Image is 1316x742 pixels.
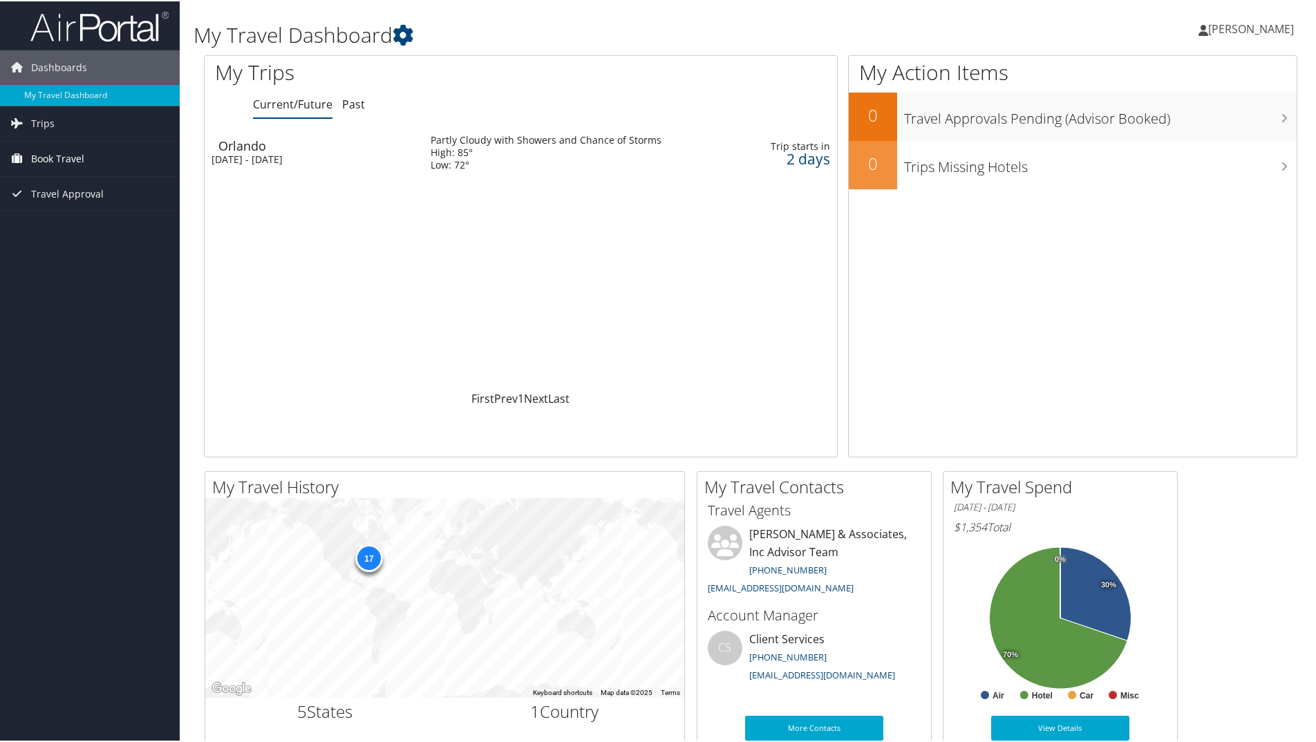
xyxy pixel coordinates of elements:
a: 1 [518,390,524,405]
a: 0Trips Missing Hotels [849,140,1297,188]
text: Misc [1120,689,1139,699]
tspan: 30% [1101,580,1116,588]
h2: States [216,698,435,722]
span: 1 [530,698,540,721]
div: High: 85° [431,145,661,158]
span: Map data ©2025 [601,687,652,695]
h2: My Travel Contacts [704,474,931,497]
span: Trips [31,105,55,140]
h3: Trips Missing Hotels [904,149,1297,175]
h1: My Action Items [849,57,1297,86]
a: First [471,390,494,405]
a: 0Travel Approvals Pending (Advisor Booked) [849,91,1297,140]
span: Dashboards [31,49,87,84]
h6: Total [954,518,1167,533]
div: Partly Cloudy with Showers and Chance of Storms [431,133,661,145]
a: [EMAIL_ADDRESS][DOMAIN_NAME] [749,667,895,680]
li: [PERSON_NAME] & Associates, Inc Advisor Team [701,524,928,598]
a: Current/Future [253,95,332,111]
h2: Country [455,698,675,722]
tspan: 0% [1055,554,1066,562]
div: 17 [355,543,383,571]
div: 2 days [760,151,830,164]
text: Car [1080,689,1093,699]
span: Book Travel [31,140,84,175]
a: View Details [991,714,1129,739]
tspan: 70% [1003,649,1018,658]
a: [PHONE_NUMBER] [749,649,827,662]
div: Orlando [218,138,417,151]
span: Travel Approval [31,175,104,210]
div: [DATE] - [DATE] [211,152,410,164]
a: Terms (opens in new tab) [661,687,680,695]
h2: 0 [849,151,897,174]
h2: My Travel History [212,474,684,497]
div: CS [708,629,742,664]
h6: [DATE] - [DATE] [954,500,1167,513]
a: Last [548,390,570,405]
a: Prev [494,390,518,405]
text: Hotel [1032,689,1053,699]
a: [PERSON_NAME] [1198,7,1308,48]
span: $1,354 [954,518,987,533]
h2: 0 [849,102,897,126]
h3: Travel Approvals Pending (Advisor Booked) [904,101,1297,127]
div: Low: 72° [431,158,661,170]
h2: My Travel Spend [950,474,1177,497]
text: Air [993,689,1004,699]
h1: My Trips [215,57,563,86]
h1: My Travel Dashboard [194,19,937,48]
a: More Contacts [745,714,883,739]
div: Trip starts in [760,139,830,151]
img: Google [209,678,254,696]
li: Client Services [701,629,928,686]
a: Open this area in Google Maps (opens a new window) [209,678,254,696]
h3: Account Manager [708,605,921,624]
a: [EMAIL_ADDRESS][DOMAIN_NAME] [708,580,854,593]
a: Past [342,95,365,111]
button: Keyboard shortcuts [533,687,592,696]
span: [PERSON_NAME] [1208,20,1294,35]
img: airportal-logo.png [30,9,169,41]
span: 5 [297,698,307,721]
a: [PHONE_NUMBER] [749,562,827,575]
a: Next [524,390,548,405]
h3: Travel Agents [708,500,921,519]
